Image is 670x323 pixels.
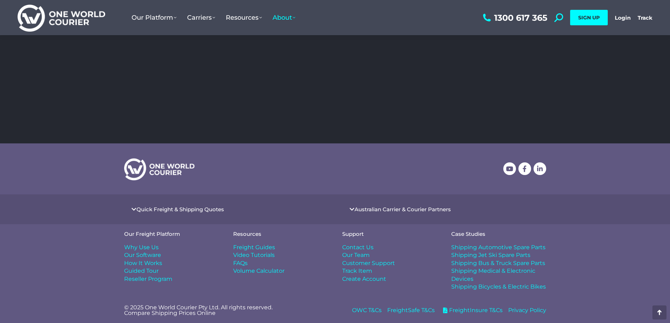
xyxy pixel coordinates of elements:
[342,267,437,275] a: Track Item
[342,251,370,259] span: Our Team
[447,306,503,314] span: FreightInsure T&Cs
[124,251,161,259] span: Our Software
[124,231,219,237] h4: Our Freight Platform
[352,306,382,314] a: OWC T&Cs
[221,7,267,28] a: Resources
[451,231,546,237] h4: Case Studies
[233,244,328,251] a: Freight Guides
[187,14,215,21] span: Carriers
[124,305,328,316] p: © 2025 One World Courier Pty Ltd. All rights reserved. Compare Shipping Prices Online
[124,267,219,275] a: Guided Tour
[126,7,182,28] a: Our Platform
[124,244,219,251] a: Why Use Us
[638,14,652,21] a: Track
[342,259,395,267] span: Customer Support
[233,259,248,267] span: FAQs
[233,231,328,237] h4: Resources
[267,7,301,28] a: About
[440,306,503,314] a: FreightInsure T&Cs
[355,207,451,212] a: Australian Carrier & Courier Partners
[342,251,437,259] a: Our Team
[342,244,437,251] a: Contact Us
[451,259,546,267] a: Shipping Bus & Truck Spare Parts
[226,14,262,21] span: Resources
[481,13,547,22] a: 1300 617 365
[132,14,177,21] span: Our Platform
[124,275,219,283] a: Reseller Program
[124,267,159,275] span: Guided Tour
[124,275,172,283] span: Reseller Program
[124,259,219,267] a: How It Works
[342,267,372,275] span: Track Item
[124,259,162,267] span: How It Works
[342,275,437,283] a: Create Account
[233,259,328,267] a: FAQs
[451,251,530,259] span: Shipping Jet Ski Spare Parts
[342,275,386,283] span: Create Account
[124,244,159,251] span: Why Use Us
[18,4,105,32] img: One World Courier
[451,283,546,291] a: Shipping Bicycles & Electric Bikes
[233,251,275,259] span: Video Tutorials
[273,14,295,21] span: About
[342,231,437,237] h4: Support
[508,306,546,314] a: Privacy Policy
[233,251,328,259] a: Video Tutorials
[182,7,221,28] a: Carriers
[451,244,546,251] a: Shipping Automotive Spare Parts
[136,207,224,212] a: Quick Freight & Shipping Quotes
[578,14,600,21] span: SIGN UP
[342,259,437,267] a: Customer Support
[570,10,608,25] a: SIGN UP
[615,14,631,21] a: Login
[451,251,546,259] a: Shipping Jet Ski Spare Parts
[387,306,435,314] a: FreightSafe T&Cs
[233,267,285,275] span: Volume Calculator
[451,259,545,267] span: Shipping Bus & Truck Spare Parts
[451,244,545,251] span: Shipping Automotive Spare Parts
[233,244,275,251] span: Freight Guides
[124,251,219,259] a: Our Software
[233,267,328,275] a: Volume Calculator
[451,267,546,283] a: Shipping Medical & Electronic Devices
[342,244,374,251] span: Contact Us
